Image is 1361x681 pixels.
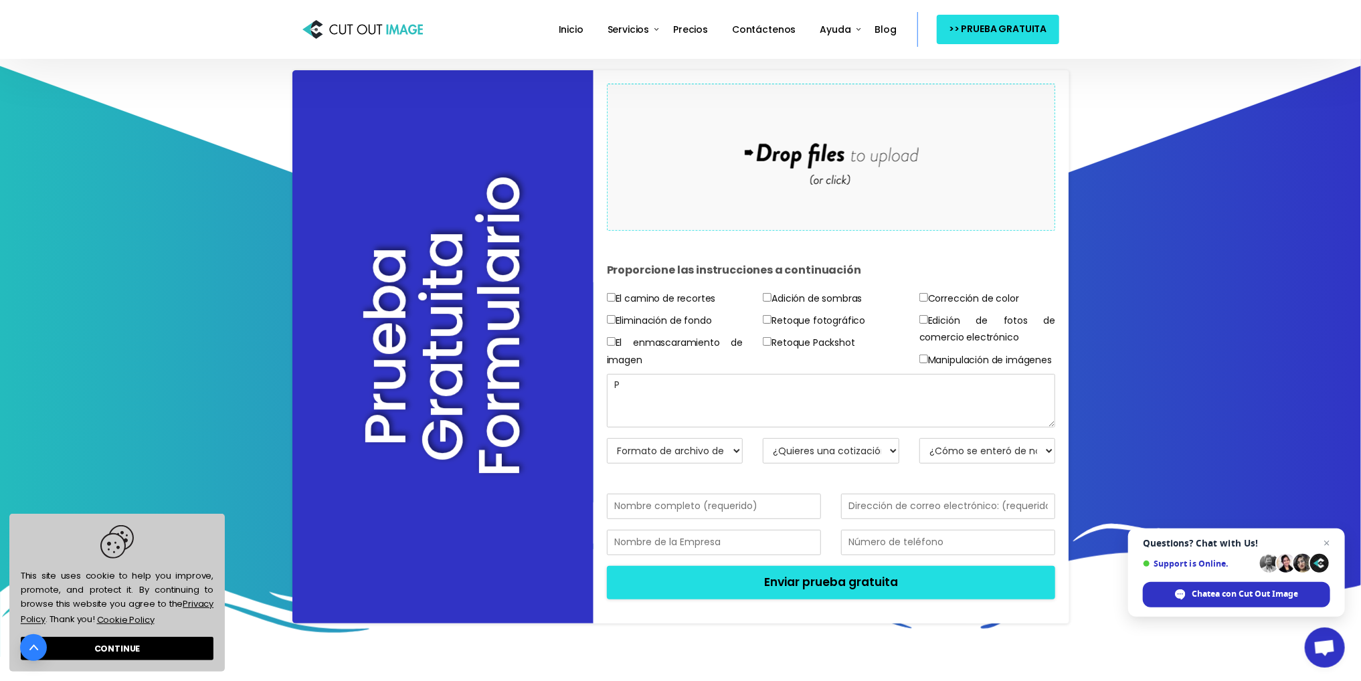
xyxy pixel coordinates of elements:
[673,23,708,36] span: Precios
[732,23,796,36] span: Contáctenos
[607,293,616,302] input: El camino de recortes
[607,315,616,324] input: Eliminación de fondo
[607,334,743,368] label: El enmascaramiento de imagen
[763,315,772,324] input: Retoque fotográfico
[607,566,1056,599] button: Enviar prueba gratuita
[607,337,616,346] input: El enmascaramiento de imagen
[1143,559,1255,569] span: Support is Online.
[21,597,213,626] a: Privacy Policy
[919,312,1056,346] label: Edición de fotos de comercio electrónico
[1143,538,1330,549] span: Questions? Chat with Us!
[608,23,650,36] span: Servicios
[919,352,1052,369] label: Manipulación de imágenes
[607,290,716,307] label: El camino de recortes
[870,15,902,45] a: Blog
[919,293,928,302] input: Corrección de color
[919,290,1019,307] label: Corrección de color
[937,15,1059,43] a: >> PRUEBA GRATUITA
[763,312,865,329] label: Retoque fotográfico
[302,17,423,42] img: Cut Out ImageProveedor de servicios de recorte de fotografías
[814,15,856,45] a: Ayuda
[607,530,821,555] input: Nombre de la Empresa
[21,637,213,660] a: dismiss cookie message
[553,15,589,45] a: Inicio
[763,337,772,346] input: Retoque Packshot
[727,15,801,45] a: Contáctenos
[841,494,1055,519] input: Dirección de correo electrónico: (requerido)
[1143,582,1330,607] span: Chatea con Cut Out Image
[919,355,928,363] input: Manipulación de imágenes
[357,216,527,477] h2: Prueba Gratuita Formulario
[607,494,821,519] input: Nombre completo (requerido)
[607,312,712,329] label: Eliminación de fondo
[763,334,854,351] label: Retoque Packshot
[949,21,1047,37] span: >> PRUEBA GRATUITA
[607,250,1056,290] h4: Proporcione las instrucciones a continuación
[20,634,47,661] a: Ve arriba
[559,23,583,36] span: Inicio
[1192,588,1298,600] span: Chatea con Cut Out Image
[919,315,928,324] input: Edición de fotos de comercio electrónico
[841,530,1055,555] input: Número de teléfono
[875,23,897,36] span: Blog
[95,611,156,628] a: learn more about cookies
[602,15,655,45] a: Servicios
[9,514,225,672] div: cookieconsent
[21,525,213,628] span: This site uses cookie to help you improve, promote, and protect it. By continuing to browse this ...
[763,290,862,307] label: Adición de sombras
[763,293,772,302] input: Adición de sombras
[1305,627,1345,668] a: Chat abierto
[668,15,713,45] a: Precios
[820,23,850,36] span: Ayuda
